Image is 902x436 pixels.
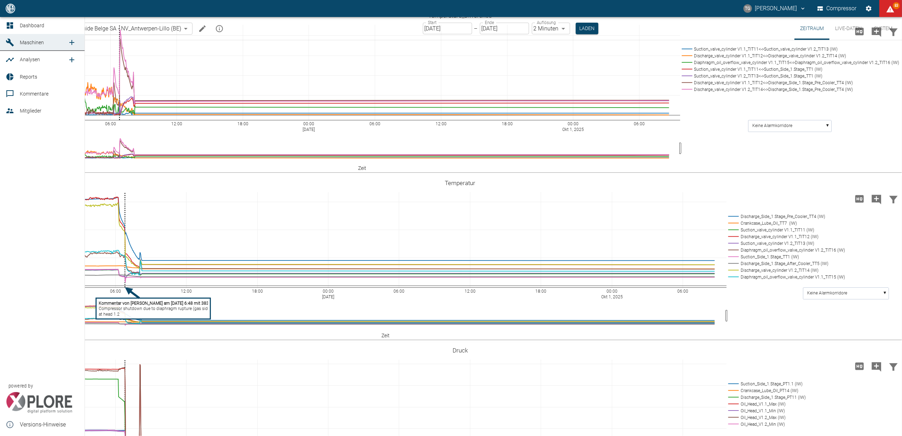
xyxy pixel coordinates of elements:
img: Xplore Logo [6,392,73,413]
button: Kommentar hinzufügen [868,357,885,375]
span: Reports [20,74,37,80]
text: Keine Alarmkorridore [808,291,848,296]
button: Daten filtern [885,357,902,375]
button: Einstellungen [862,2,875,15]
button: Laden [576,23,598,34]
label: Ende [485,19,494,25]
label: Auflösung [537,19,556,25]
span: powered by [8,383,33,389]
p: – [474,24,478,33]
button: Compressor [816,2,858,15]
span: Dashboard [20,23,44,28]
text: Keine Alarmkorridore [753,124,793,128]
tspan: at head 1.2 [99,312,120,317]
a: new /machines [65,35,79,50]
label: Start [428,19,437,25]
span: Hohe Auflösung [851,195,868,202]
div: 2 Minuten [532,23,570,34]
img: logo [5,4,16,13]
button: Machine bearbeiten [195,22,209,36]
button: Live-Daten [829,17,867,40]
span: Kommentare [20,91,48,97]
a: new /analyses/list/0 [65,53,79,67]
button: System [867,17,899,40]
button: Daten filtern [885,190,902,208]
button: thomas.gregoir@neuman-esser.com [742,2,807,15]
span: Maschinen [20,40,44,45]
span: Analysen [20,57,40,62]
span: Versions-Hinweise [20,420,79,429]
span: 83 [893,2,900,9]
input: DD.MM.YYYY [480,23,529,34]
button: mission info [212,22,226,36]
a: 908000047_Air Liquide Belge SA - NV_Antwerpen-Lillo (BE) [24,24,181,33]
button: Kommentar hinzufügen [868,190,885,208]
span: Mitglieder [20,108,41,114]
input: DD.MM.YYYY [423,23,472,34]
span: Hohe Auflösung [851,362,868,369]
div: TG [743,4,752,13]
tspan: Kommentar von [PERSON_NAME] am [DATE] 6:48 mit 383.438 [99,301,217,306]
tspan: Compressor shutdown due to diaphragm rupture (gas side) [99,306,211,311]
button: Zeitraum [794,17,829,40]
span: 908000047_Air Liquide Belge SA - NV_Antwerpen-Lillo (BE) [36,24,181,33]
